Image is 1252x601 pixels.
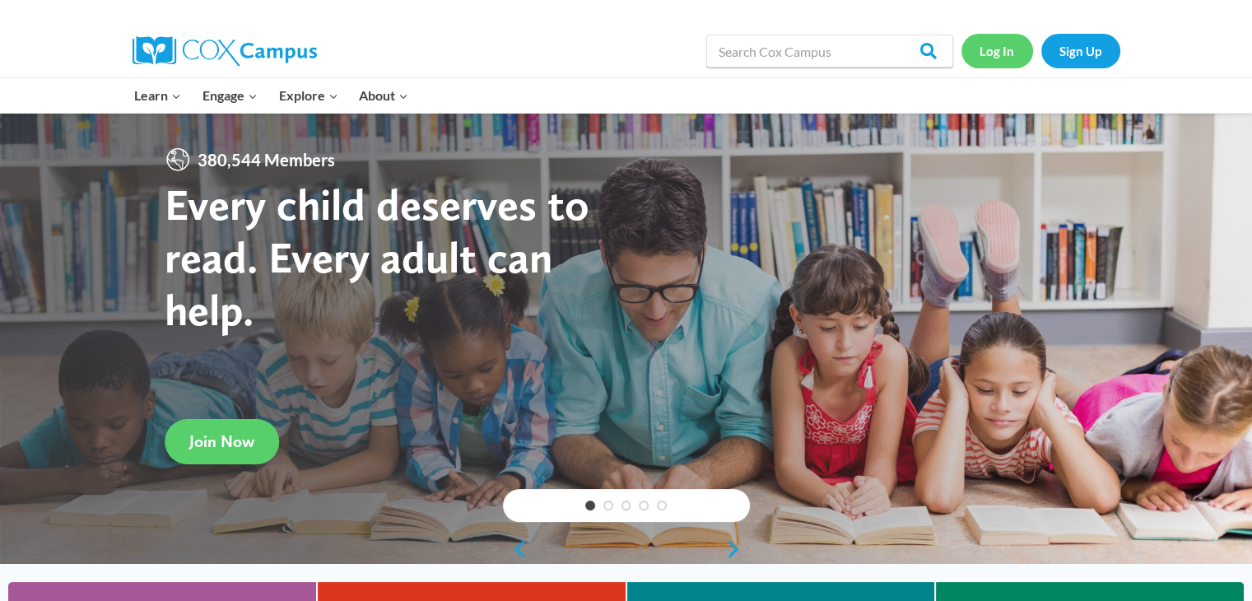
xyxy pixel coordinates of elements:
[503,539,528,559] a: previous
[133,36,317,66] img: Cox Campus
[503,533,750,566] div: content slider buttons
[165,419,279,464] a: Join Now
[961,34,1120,68] nav: Secondary Navigation
[268,78,349,113] button: Child menu of Explore
[621,501,631,510] a: 3
[1041,34,1120,68] a: Sign Up
[639,501,649,510] a: 4
[124,78,419,113] nav: Primary Navigation
[348,78,419,113] button: Child menu of About
[165,178,589,335] strong: Every child deserves to read. Every adult can help.
[124,78,193,113] button: Child menu of Learn
[192,78,268,113] button: Child menu of Engage
[603,501,613,510] a: 2
[191,147,342,173] span: 380,544 Members
[585,501,595,510] a: 1
[189,431,254,451] span: Join Now
[706,35,953,68] input: Search Cox Campus
[657,501,667,510] a: 5
[725,539,750,559] a: next
[961,34,1033,68] a: Log In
